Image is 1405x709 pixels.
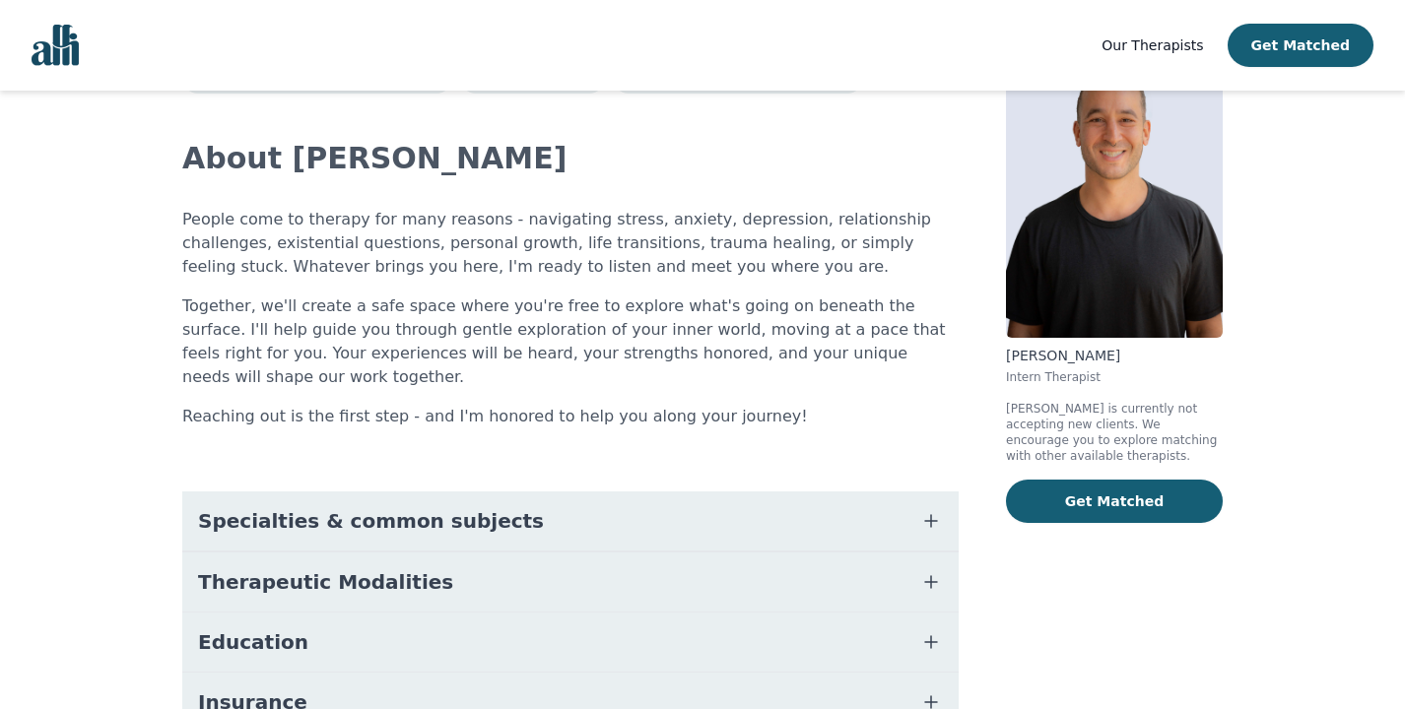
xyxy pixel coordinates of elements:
p: Together, we'll create a safe space where you're free to explore what's going on beneath the surf... [182,294,959,389]
span: Our Therapists [1102,37,1203,53]
button: Therapeutic Modalities [182,552,959,612]
img: alli logo [32,25,79,66]
button: Get Matched [1228,24,1373,67]
h2: About [PERSON_NAME] [182,141,959,176]
p: Intern Therapist [1006,369,1223,385]
button: Specialties & common subjects [182,491,959,550]
button: Get Matched [1006,480,1223,523]
span: Specialties & common subjects [198,507,544,535]
p: [PERSON_NAME] [1006,346,1223,365]
span: Therapeutic Modalities [198,568,453,596]
span: Education [198,628,308,656]
button: Education [182,612,959,672]
p: [PERSON_NAME] is currently not accepting new clients. We encourage you to explore matching with o... [1006,401,1223,464]
img: Kavon_Banejad [1006,54,1223,338]
a: Our Therapists [1102,33,1203,57]
p: People come to therapy for many reasons - navigating stress, anxiety, depression, relationship ch... [182,208,959,279]
p: Reaching out is the first step - and I'm honored to help you along your journey! [182,405,959,428]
